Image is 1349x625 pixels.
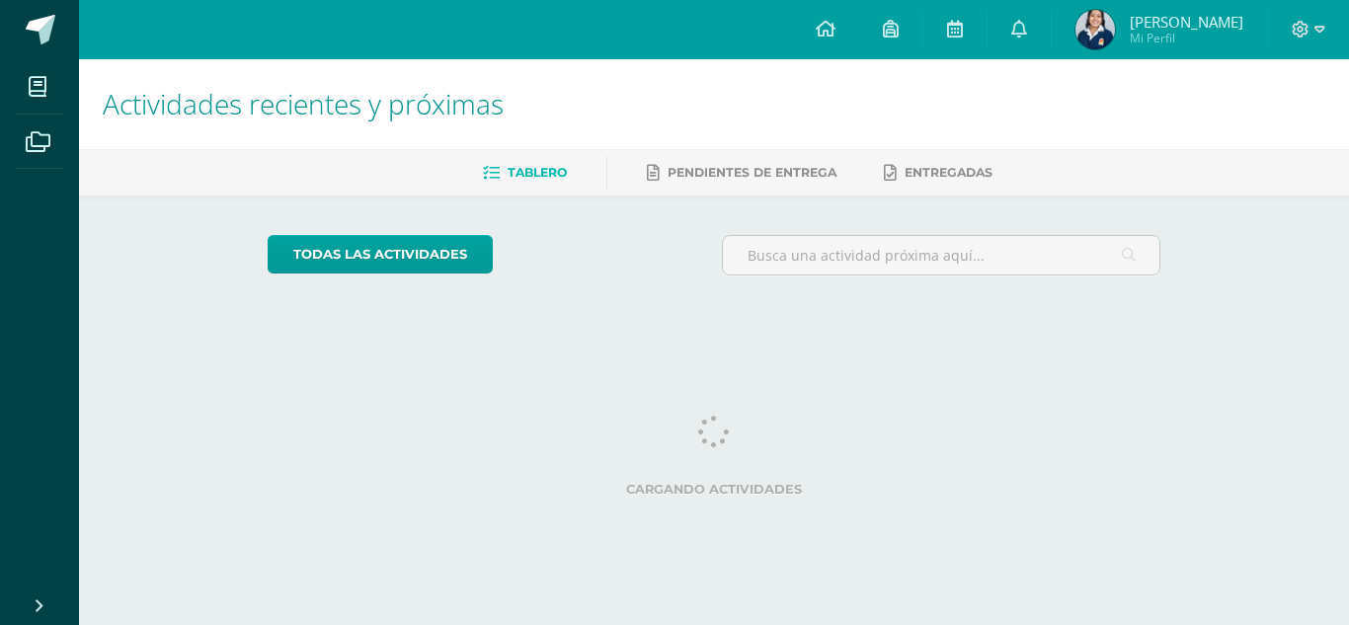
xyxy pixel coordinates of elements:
[647,157,836,189] a: Pendientes de entrega
[1130,12,1243,32] span: [PERSON_NAME]
[483,157,567,189] a: Tablero
[508,165,567,180] span: Tablero
[884,157,992,189] a: Entregadas
[268,235,493,273] a: todas las Actividades
[103,85,504,122] span: Actividades recientes y próximas
[268,482,1161,497] label: Cargando actividades
[723,236,1160,274] input: Busca una actividad próxima aquí...
[905,165,992,180] span: Entregadas
[1130,30,1243,46] span: Mi Perfil
[668,165,836,180] span: Pendientes de entrega
[1075,10,1115,49] img: e5e8cd2338d8cf2eac9869c27e6ace4a.png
